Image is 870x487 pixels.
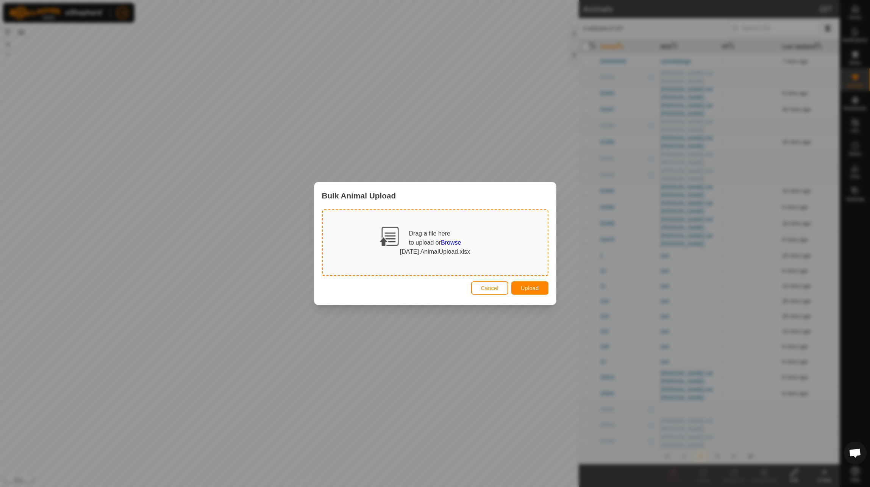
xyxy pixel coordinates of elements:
[471,281,509,295] button: Cancel
[844,442,867,464] div: Chat öffnen
[342,247,529,256] div: [DATE] AnimalUpload.xlsx
[521,285,539,291] span: Upload
[441,239,461,246] span: Browse
[511,281,548,295] button: Upload
[409,229,461,247] div: Drag a file here
[322,190,396,201] span: Bulk Animal Upload
[409,238,461,247] div: to upload or
[481,285,499,291] span: Cancel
